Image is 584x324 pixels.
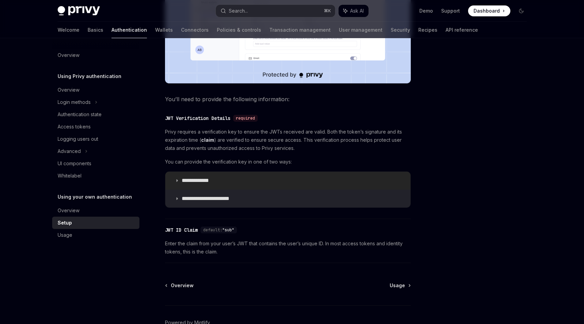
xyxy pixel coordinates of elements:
[391,22,410,38] a: Security
[339,22,383,38] a: User management
[441,7,460,14] a: Support
[58,86,79,94] div: Overview
[58,6,100,16] img: dark logo
[58,98,91,106] div: Login methods
[58,193,132,201] h5: Using your own authentication
[52,108,139,121] a: Authentication state
[155,22,173,38] a: Wallets
[88,22,103,38] a: Basics
[52,133,139,145] a: Logging users out
[269,22,331,38] a: Transaction management
[165,94,411,104] span: You’ll need to provide the following information:
[216,5,335,17] button: Search...⌘K
[52,157,139,170] a: UI components
[181,22,209,38] a: Connectors
[52,84,139,96] a: Overview
[350,7,364,14] span: Ask AI
[229,7,248,15] div: Search...
[58,110,102,119] div: Authentication state
[58,219,72,227] div: Setup
[474,7,500,14] span: Dashboard
[52,121,139,133] a: Access tokens
[339,5,369,17] button: Ask AI
[58,72,121,80] h5: Using Privy authentication
[58,147,81,155] div: Advanced
[217,22,261,38] a: Policies & controls
[390,282,405,289] span: Usage
[166,282,194,289] a: Overview
[165,158,411,166] span: You can provide the verification key in one of two ways:
[58,123,91,131] div: Access tokens
[52,204,139,217] a: Overview
[58,22,79,38] a: Welcome
[222,227,234,233] span: "sub"
[390,282,410,289] a: Usage
[233,115,258,122] div: required
[419,7,433,14] a: Demo
[165,115,230,122] div: JWT Verification Details
[165,128,411,152] span: Privy requires a verification key to ensure the JWTs received are valid. Both the token’s signatu...
[203,227,222,233] span: default:
[446,22,478,38] a: API reference
[52,49,139,61] a: Overview
[58,159,91,168] div: UI components
[58,51,79,59] div: Overview
[58,206,79,215] div: Overview
[58,172,81,180] div: Whitelabel
[58,231,72,239] div: Usage
[111,22,147,38] a: Authentication
[58,135,98,143] div: Logging users out
[52,217,139,229] a: Setup
[468,5,510,16] a: Dashboard
[201,137,214,143] a: claim
[52,229,139,241] a: Usage
[516,5,527,16] button: Toggle dark mode
[165,227,198,233] div: JWT ID Claim
[52,170,139,182] a: Whitelabel
[324,8,331,14] span: ⌘ K
[165,240,411,256] span: Enter the claim from your user’s JWT that contains the user’s unique ID. In most access tokens an...
[418,22,437,38] a: Recipes
[171,282,194,289] span: Overview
